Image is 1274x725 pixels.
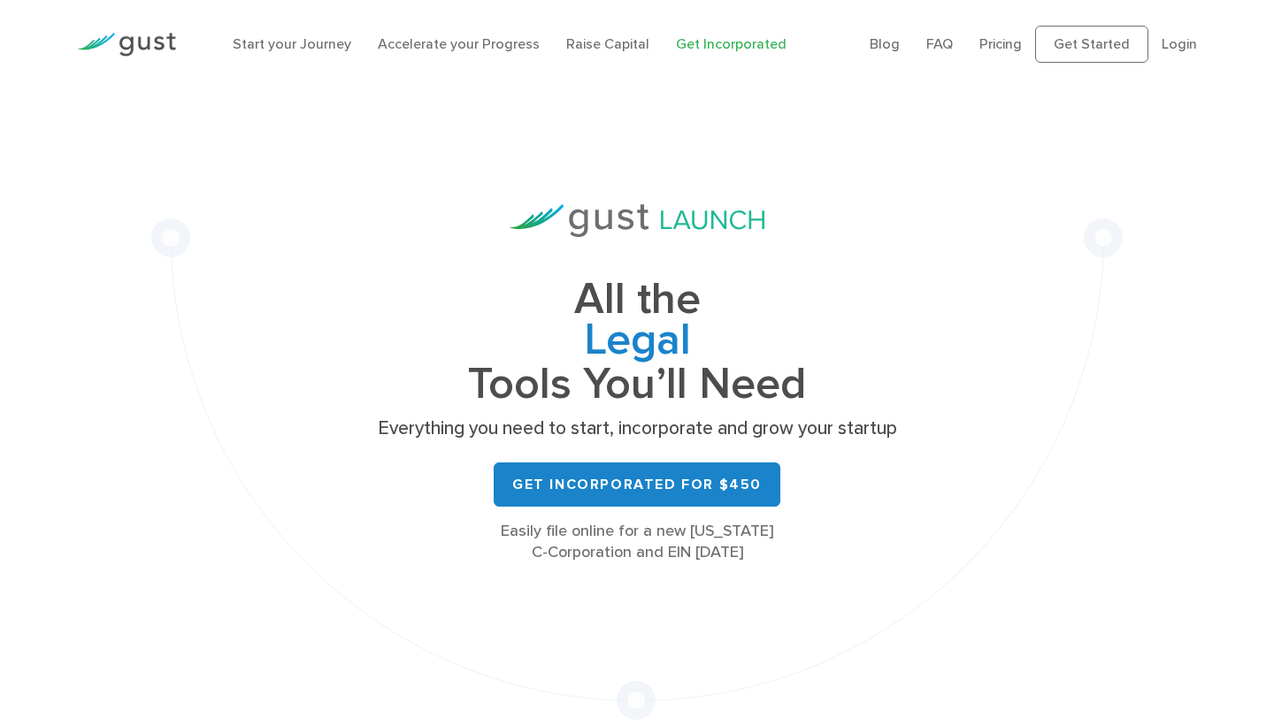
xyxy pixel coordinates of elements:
a: Blog [870,35,900,52]
a: Login [1162,35,1197,52]
a: Raise Capital [566,35,649,52]
a: FAQ [926,35,953,52]
p: Everything you need to start, incorporate and grow your startup [372,416,902,441]
a: Get Incorporated [676,35,787,52]
a: Get Started [1035,26,1148,63]
span: Legal [372,320,902,364]
img: Gust Launch Logo [510,204,764,237]
a: Pricing [979,35,1022,52]
img: Gust Logo [77,33,176,57]
div: Easily file online for a new [US_STATE] C-Corporation and EIN [DATE] [372,521,902,563]
a: Accelerate your Progress [378,35,540,52]
a: Get Incorporated for $450 [494,462,780,507]
a: Start your Journey [233,35,351,52]
h1: All the Tools You’ll Need [372,279,902,404]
